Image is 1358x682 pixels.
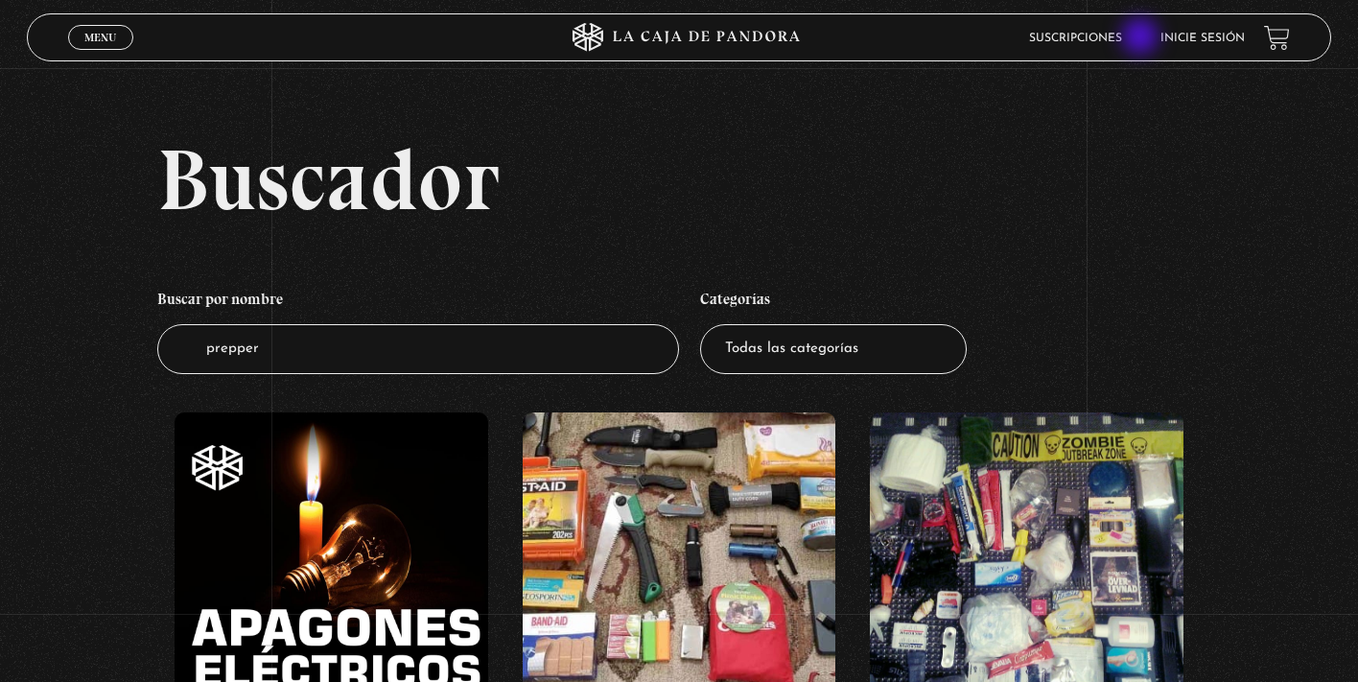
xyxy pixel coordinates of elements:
h4: Buscar por nombre [157,280,679,324]
span: Menu [84,32,116,43]
span: Cerrar [79,48,124,61]
h4: Categorías [700,280,967,324]
a: View your shopping cart [1264,25,1290,51]
a: Inicie sesión [1160,33,1245,44]
a: Suscripciones [1029,33,1122,44]
h2: Buscador [157,136,1330,223]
